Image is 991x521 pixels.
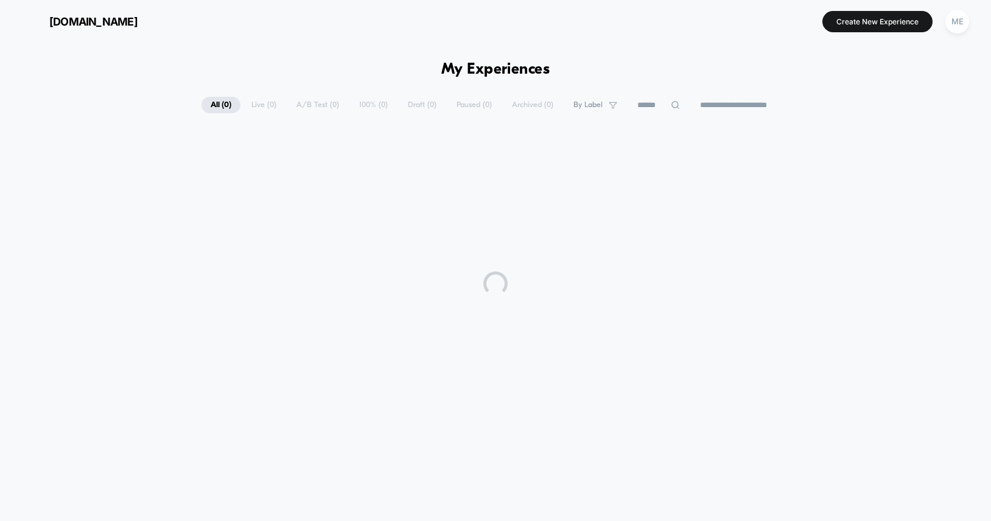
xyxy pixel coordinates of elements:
[201,97,240,113] span: All ( 0 )
[49,15,138,28] span: [DOMAIN_NAME]
[945,10,969,33] div: ME
[441,61,550,79] h1: My Experiences
[18,12,141,31] button: [DOMAIN_NAME]
[573,100,603,110] span: By Label
[942,9,973,34] button: ME
[822,11,933,32] button: Create New Experience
